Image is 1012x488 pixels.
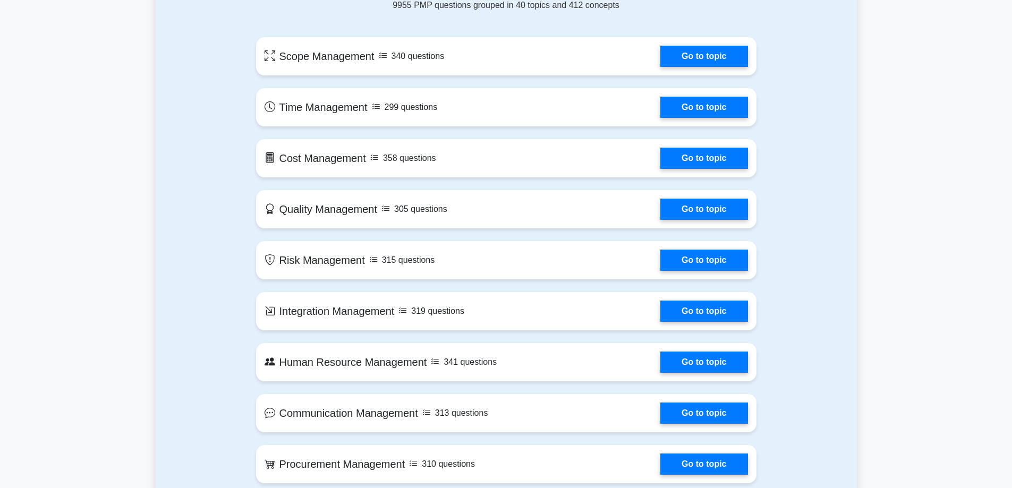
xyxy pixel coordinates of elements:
[660,148,747,169] a: Go to topic
[660,250,747,271] a: Go to topic
[660,403,747,424] a: Go to topic
[660,352,747,373] a: Go to topic
[660,199,747,220] a: Go to topic
[660,46,747,67] a: Go to topic
[660,97,747,118] a: Go to topic
[660,301,747,322] a: Go to topic
[660,453,747,475] a: Go to topic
